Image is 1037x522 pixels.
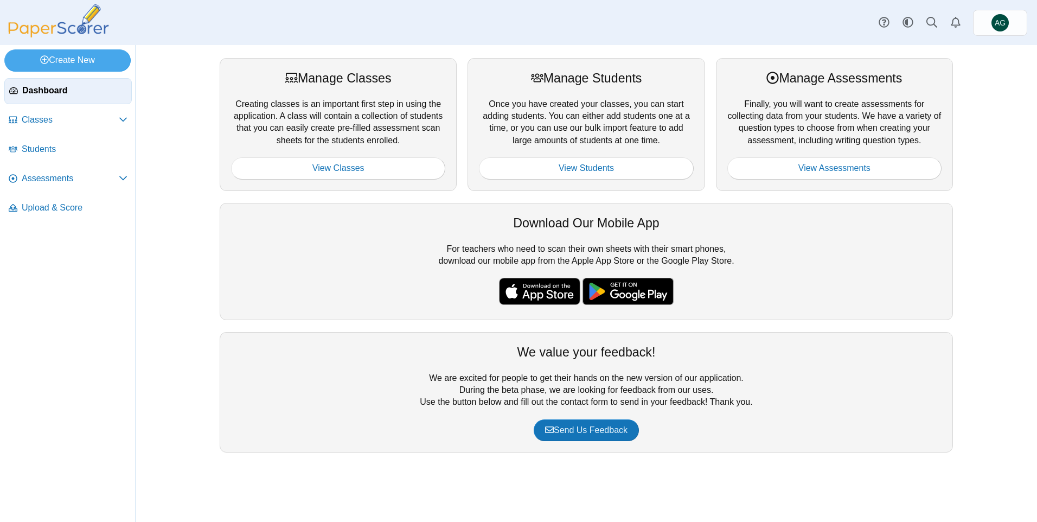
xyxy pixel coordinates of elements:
[220,58,457,190] div: Creating classes is an important first step in using the application. A class will contain a coll...
[4,195,132,221] a: Upload & Score
[995,19,1006,27] span: Asena Goren
[220,203,953,320] div: For teachers who need to scan their own sheets with their smart phones, download our mobile app f...
[22,202,127,214] span: Upload & Score
[22,85,127,97] span: Dashboard
[4,166,132,192] a: Assessments
[231,157,445,179] a: View Classes
[231,214,942,232] div: Download Our Mobile App
[545,425,628,435] span: Send Us Feedback
[727,69,942,87] div: Manage Assessments
[944,11,968,35] a: Alerts
[4,78,132,104] a: Dashboard
[22,114,119,126] span: Classes
[991,14,1009,31] span: Asena Goren
[534,419,639,441] a: Send Us Feedback
[4,107,132,133] a: Classes
[231,69,445,87] div: Manage Classes
[231,343,942,361] div: We value your feedback!
[468,58,705,190] div: Once you have created your classes, you can start adding students. You can either add students on...
[4,49,131,71] a: Create New
[4,137,132,163] a: Students
[716,58,953,190] div: Finally, you will want to create assessments for collecting data from your students. We have a va...
[727,157,942,179] a: View Assessments
[22,143,127,155] span: Students
[4,4,113,37] img: PaperScorer
[22,173,119,184] span: Assessments
[220,332,953,453] div: We are excited for people to get their hands on the new version of our application. During the be...
[4,30,113,39] a: PaperScorer
[582,278,674,305] img: google-play-badge.png
[973,10,1027,36] a: Asena Goren
[479,157,693,179] a: View Students
[499,278,580,305] img: apple-store-badge.svg
[479,69,693,87] div: Manage Students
